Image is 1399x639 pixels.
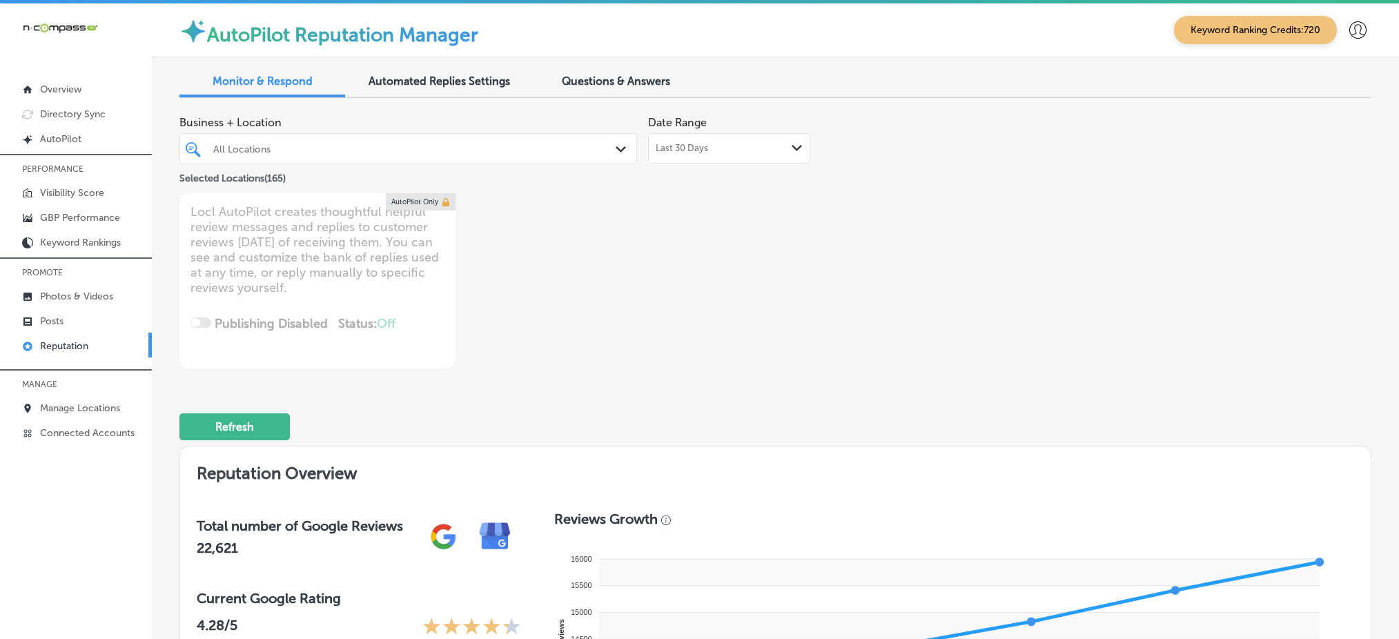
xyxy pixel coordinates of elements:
p: GBP Performance [40,212,120,224]
label: Date Range [648,116,707,129]
p: AutoPilot [40,133,81,145]
p: Keyword Rankings [40,237,121,248]
span: Last 30 Days [656,143,708,154]
p: Directory Sync [40,108,106,120]
h2: Reputation Overview [180,446,1371,494]
p: 4.28 /5 [197,617,237,638]
span: Keyword Ranking Credits: 720 [1174,16,1337,44]
span: Monitor & Respond [213,75,313,88]
div: 4.28 Stars [422,617,521,638]
img: e7ababfa220611ac49bdb491a11684a6.png [469,511,521,562]
div: All Locations [213,143,617,155]
h3: Reviews Growth [554,511,658,527]
img: 660ab0bf-5cc7-4cb8-ba1c-48b5ae0f18e60NCTV_CLogo_TV_Black_-500x88.png [22,21,98,35]
h3: Current Google Rating [197,590,521,607]
p: Reputation [40,340,88,352]
span: Business + Location [179,116,637,129]
tspan: 15500 [571,581,592,589]
p: Visibility Score [40,187,104,199]
p: Connected Accounts [40,427,135,439]
span: Questions & Answers [562,75,670,88]
img: gPZS+5FD6qPJAAAAABJRU5ErkJggg== [418,511,469,562]
img: autopilot-icon [179,17,207,45]
p: Photos & Videos [40,291,113,302]
tspan: 15000 [571,608,592,616]
p: Overview [40,83,81,95]
p: Posts [40,315,63,327]
p: Selected Locations ( 165 ) [179,167,286,184]
tspan: 16000 [571,555,592,563]
span: Automated Replies Settings [369,75,510,88]
button: Refresh [179,413,290,440]
h3: Total number of Google Reviews [197,518,403,534]
p: Manage Locations [40,402,120,414]
h2: 22,621 [197,540,403,556]
label: AutoPilot Reputation Manager [207,23,478,46]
